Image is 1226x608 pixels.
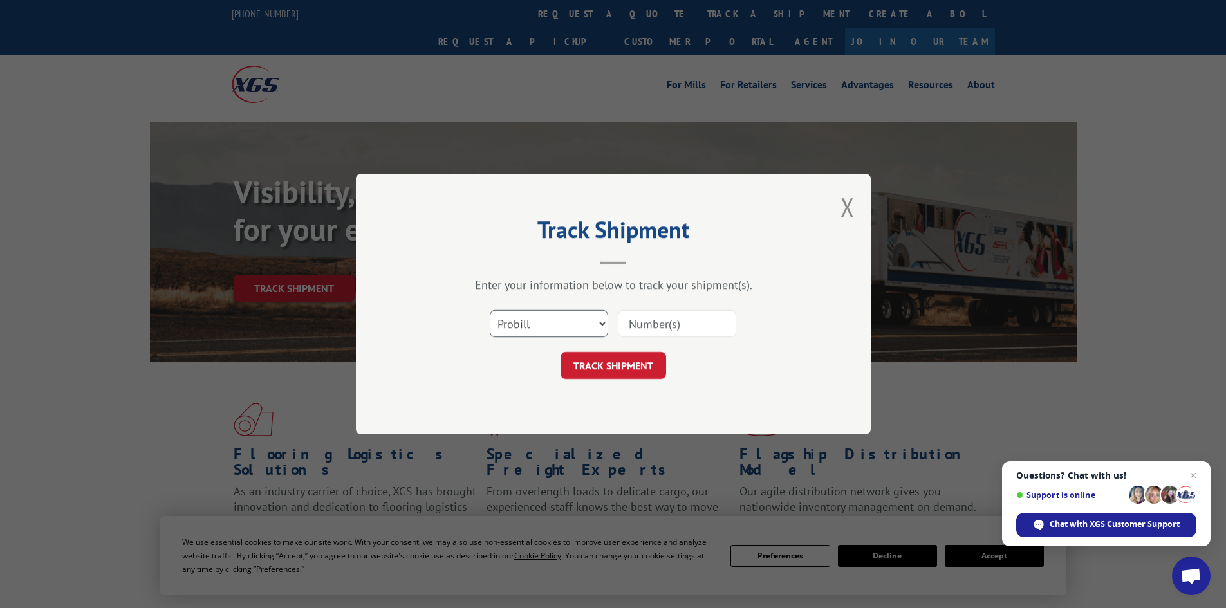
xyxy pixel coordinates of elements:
[1172,557,1211,595] div: Open chat
[1016,470,1196,481] span: Questions? Chat with us!
[841,190,855,224] button: Close modal
[561,352,666,379] button: TRACK SHIPMENT
[1016,490,1124,500] span: Support is online
[420,221,806,245] h2: Track Shipment
[1185,468,1201,483] span: Close chat
[1050,519,1180,530] span: Chat with XGS Customer Support
[420,277,806,292] div: Enter your information below to track your shipment(s).
[1016,513,1196,537] div: Chat with XGS Customer Support
[618,310,736,337] input: Number(s)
